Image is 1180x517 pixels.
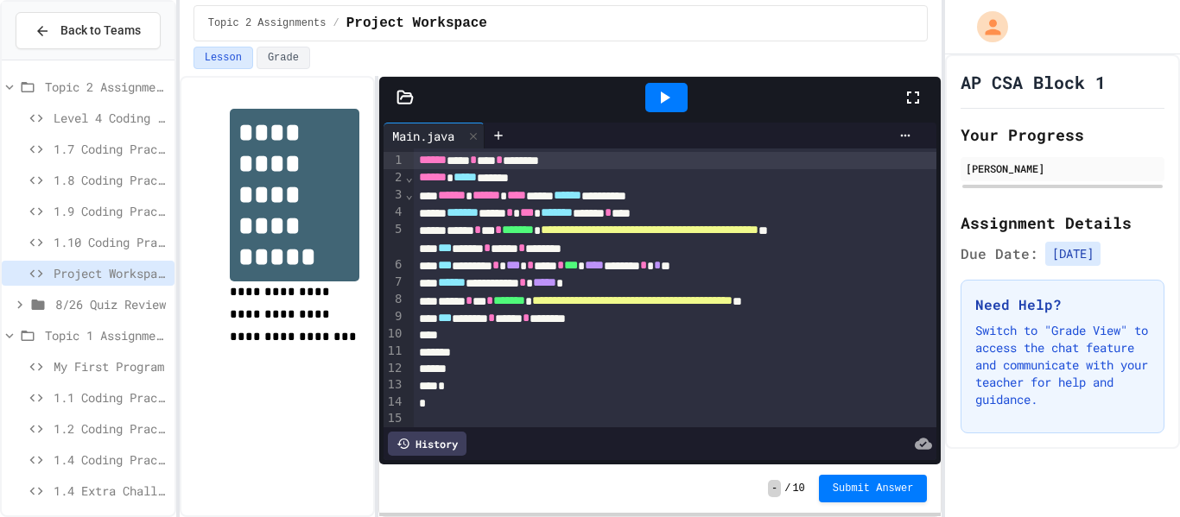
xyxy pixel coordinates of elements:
div: Main.java [384,123,485,148]
h3: Need Help? [975,294,1150,315]
span: Topic 2 Assignments [45,78,168,96]
h2: Your Progress [961,123,1164,147]
p: Switch to "Grade View" to access the chat feature and communicate with your teacher for help and ... [975,322,1150,408]
span: Topic 2 Assignments [208,16,327,30]
span: Project Workspace [346,13,487,34]
div: 2 [384,169,405,186]
span: 1.8 Coding Practice [54,171,168,189]
span: - [768,480,781,497]
div: 9 [384,308,405,325]
span: / [333,16,339,30]
span: My First Program [54,357,168,375]
div: 1 [384,152,405,169]
span: Project Workspace [54,264,168,282]
div: 4 [384,204,405,221]
h2: Assignment Details [961,211,1164,235]
span: 1.9 Coding Practice [54,202,168,220]
span: 1.4 Extra Challenge Problem [54,482,168,500]
div: History [388,432,466,456]
div: 3 [384,186,405,204]
span: Fold line [404,187,413,201]
div: 7 [384,274,405,291]
button: Submit Answer [819,475,928,502]
button: Grade [257,47,310,69]
span: 10 [792,482,804,495]
span: / [784,482,790,495]
div: Main.java [384,127,463,145]
span: 1.10 Coding Practice [54,233,168,251]
span: Submit Answer [833,482,914,495]
span: 1.7 Coding Practice [54,140,168,158]
div: 8 [384,291,405,308]
button: Lesson [193,47,253,69]
div: 14 [384,394,405,411]
span: 1.1 Coding Practice [54,388,168,407]
div: 6 [384,256,405,274]
span: Fold line [404,170,413,184]
span: Back to Teams [60,22,141,40]
span: Level 4 Coding Challenge [54,109,168,127]
div: 15 [384,410,405,427]
h1: AP CSA Block 1 [961,70,1106,94]
div: 10 [384,325,405,343]
div: [PERSON_NAME] [966,161,1159,176]
span: 1.2 Coding Practice [54,419,168,438]
span: Due Date: [961,243,1038,264]
span: Topic 1 Assignments [45,326,168,344]
div: 5 [384,221,405,255]
div: 11 [384,343,405,360]
button: Back to Teams [16,12,161,49]
span: [DATE] [1045,242,1101,266]
div: 12 [384,360,405,377]
div: 13 [384,376,405,394]
span: 8/26 Quiz Review [55,295,168,313]
div: My Account [959,7,1012,47]
span: 1.4 Coding Practice [54,451,168,469]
